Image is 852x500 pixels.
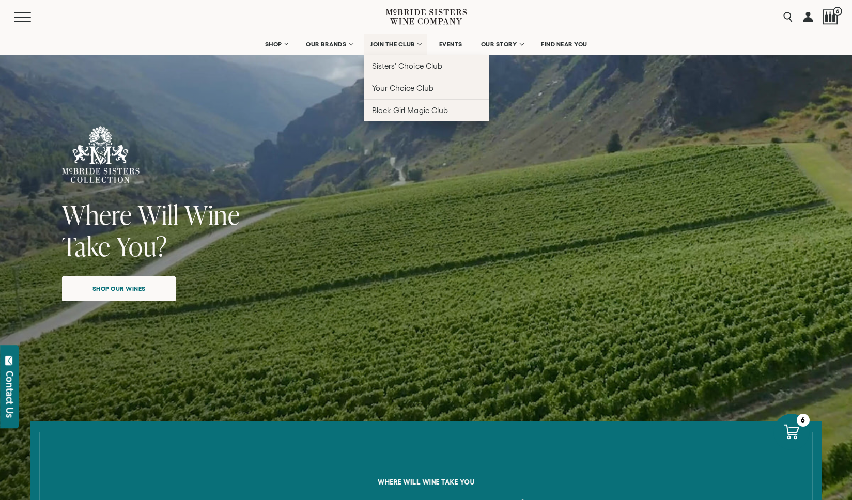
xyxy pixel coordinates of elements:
a: Your Choice Club [364,77,489,99]
a: JOIN THE CLUB [364,34,427,55]
span: FIND NEAR YOU [541,41,587,48]
span: You? [116,228,167,264]
a: EVENTS [432,34,469,55]
a: Black Girl Magic Club [364,99,489,121]
div: 6 [797,414,810,427]
span: Will [138,197,179,232]
span: Where [62,197,132,232]
span: OUR STORY [481,41,517,48]
a: Sisters' Choice Club [364,55,489,77]
span: 6 [833,7,842,16]
a: Shop our wines [62,276,176,301]
span: JOIN THE CLUB [370,41,415,48]
button: Mobile Menu Trigger [14,12,51,22]
span: SHOP [265,41,282,48]
a: OUR BRANDS [299,34,359,55]
span: EVENTS [439,41,462,48]
span: Wine [184,197,240,232]
span: Shop our wines [74,278,164,299]
a: FIND NEAR YOU [534,34,594,55]
div: Contact Us [5,371,15,418]
a: SHOP [258,34,294,55]
h6: where will wine take you [49,478,803,486]
span: Take [62,228,111,264]
a: OUR STORY [474,34,530,55]
span: Black Girl Magic Club [372,106,447,115]
span: Sisters' Choice Club [372,61,442,70]
span: OUR BRANDS [306,41,346,48]
span: Your Choice Club [372,84,433,92]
